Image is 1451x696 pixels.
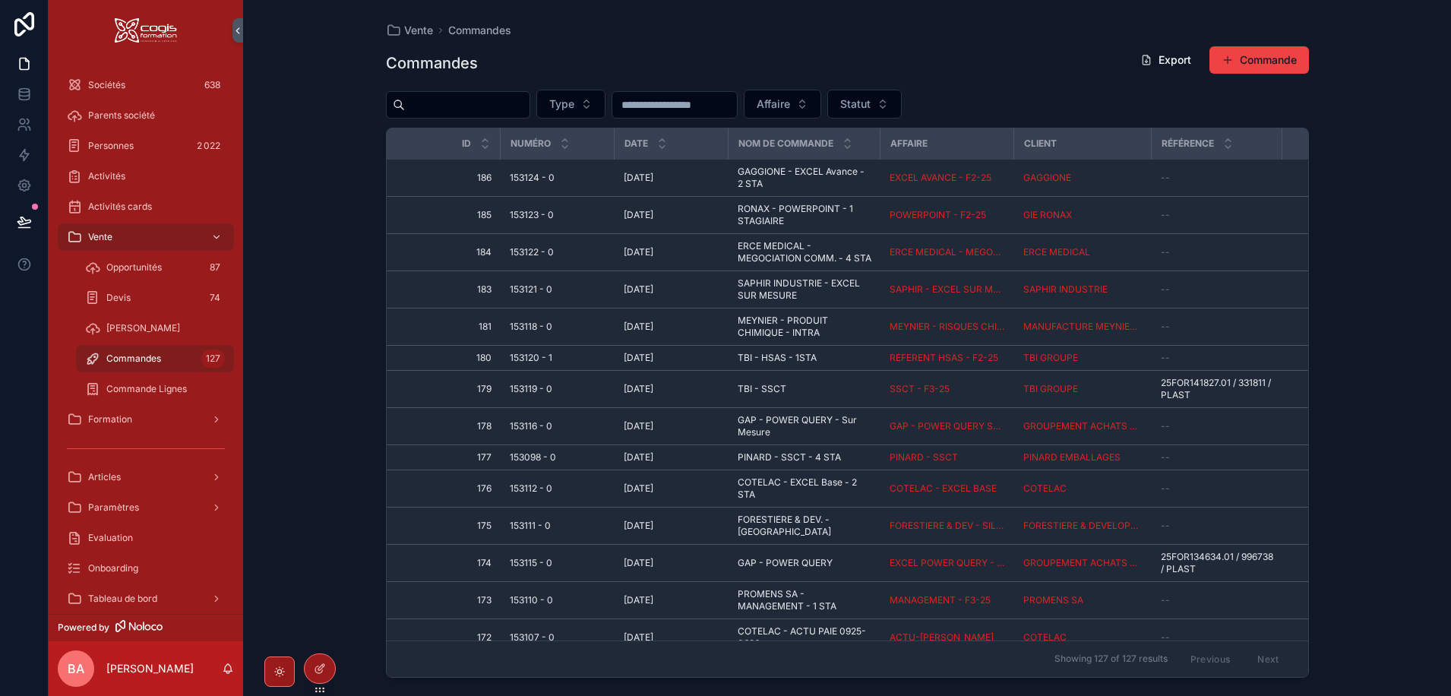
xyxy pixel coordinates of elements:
[1023,283,1108,296] a: SAPHIR INDUSTRIE
[890,209,986,221] a: POWERPOINT - F2-25
[405,594,492,606] a: 173
[405,283,492,296] a: 183
[890,482,997,495] a: COTELAC - EXCEL BASE
[1161,283,1170,296] span: --
[738,277,871,302] a: SAPHIR INDUSTRIE - EXCEL SUR MESURE
[405,352,492,364] a: 180
[1161,594,1273,606] a: --
[1023,451,1121,463] span: PINARD EMBALLAGES
[405,209,492,221] span: 185
[738,203,871,227] span: RONAX - POWERPOINT - 1 STAGIAIRE
[88,231,112,243] span: Vente
[510,246,605,258] a: 153122 - 0
[1128,46,1203,74] button: Export
[1291,520,1387,532] a: €1 980,00
[1291,321,1387,333] span: €780,00
[1291,283,1387,296] a: €1 775,00
[624,482,653,495] span: [DATE]
[890,246,1005,258] a: ERCE MEDICAL - MEGOCIATION COMM. - 4 STA
[624,383,653,395] span: [DATE]
[624,283,653,296] span: [DATE]
[1161,283,1273,296] a: --
[510,557,605,569] a: 153115 - 0
[890,283,1005,296] a: SAPHIR - EXCEL SUR MESURE
[1291,451,1387,463] a: €6 000,00
[1161,172,1170,184] span: --
[88,532,133,544] span: Evaluation
[890,383,1005,395] a: SSCT - F3-25
[88,201,152,213] span: Activités cards
[510,451,556,463] span: 153098 - 0
[890,520,1005,532] span: FORESTIERE & DEV - SILAE
[510,352,552,364] span: 153120 - 1
[738,352,817,364] span: TBI - HSAS - 1STA
[88,413,132,426] span: Formation
[890,172,1005,184] a: EXCEL AVANCE - F2-25
[76,345,234,372] a: Commandes127
[1161,352,1170,364] span: --
[510,482,605,495] a: 153112 - 0
[405,557,492,569] span: 174
[510,321,552,333] span: 153118 - 0
[1291,383,1387,395] a: €3 450,00
[738,166,871,190] a: GAGGIONE - EXCEL Avance - 2 STA
[200,76,225,94] div: 638
[58,585,234,612] a: Tableau de bord
[624,557,653,569] span: [DATE]
[738,414,871,438] a: GAP - POWER QUERY - Sur Mesure
[738,514,871,538] a: FORESTIERE & DEV. - [GEOGRAPHIC_DATA]
[1291,557,1387,569] a: €1 486,00
[58,163,234,190] a: Activités
[624,246,653,258] span: [DATE]
[738,588,871,612] a: PROMENS SA - MANAGEMENT - 1 STA
[58,494,234,521] a: Paramètres
[88,471,121,483] span: Articles
[58,193,234,220] a: Activités cards
[58,555,234,582] a: Onboarding
[624,352,719,364] a: [DATE]
[744,90,821,119] button: Select Button
[890,321,1005,333] span: MEYNIER - RISQUES CHIMIQUES
[88,501,139,514] span: Paramètres
[1161,482,1170,495] span: --
[1291,209,1387,221] span: €583,00
[1291,482,1387,495] span: €1 530,00
[738,451,871,463] a: PINARD - SSCT - 4 STA
[624,209,719,221] a: [DATE]
[827,90,902,119] button: Select Button
[738,557,871,569] a: GAP - POWER QUERY
[738,383,786,395] span: TBI - SSCT
[88,170,125,182] span: Activités
[890,451,1005,463] a: PINARD - SSCT
[510,520,605,532] a: 153111 - 0
[1291,352,1387,364] a: €524,40
[1023,352,1078,364] span: TBI GROUPE
[1023,557,1143,569] a: GROUPEMENT ACHATS PLASTURGIE
[1209,46,1309,74] button: Commande
[738,625,871,650] span: COTELAC - ACTU PAIE 0925-0626
[510,246,554,258] span: 153122 - 0
[1023,451,1143,463] a: PINARD EMBALLAGES
[1023,321,1143,333] span: MANUFACTURE MEYNIER SAS
[405,383,492,395] a: 179
[405,631,492,644] span: 172
[510,557,552,569] span: 153115 - 0
[624,557,719,569] a: [DATE]
[624,451,719,463] a: [DATE]
[106,383,187,395] span: Commande Lignes
[49,614,243,641] a: Powered by
[890,451,958,463] span: PINARD - SSCT
[1023,209,1072,221] span: GIE RONAX
[405,520,492,532] span: 175
[1023,246,1090,258] a: ERCE MEDICAL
